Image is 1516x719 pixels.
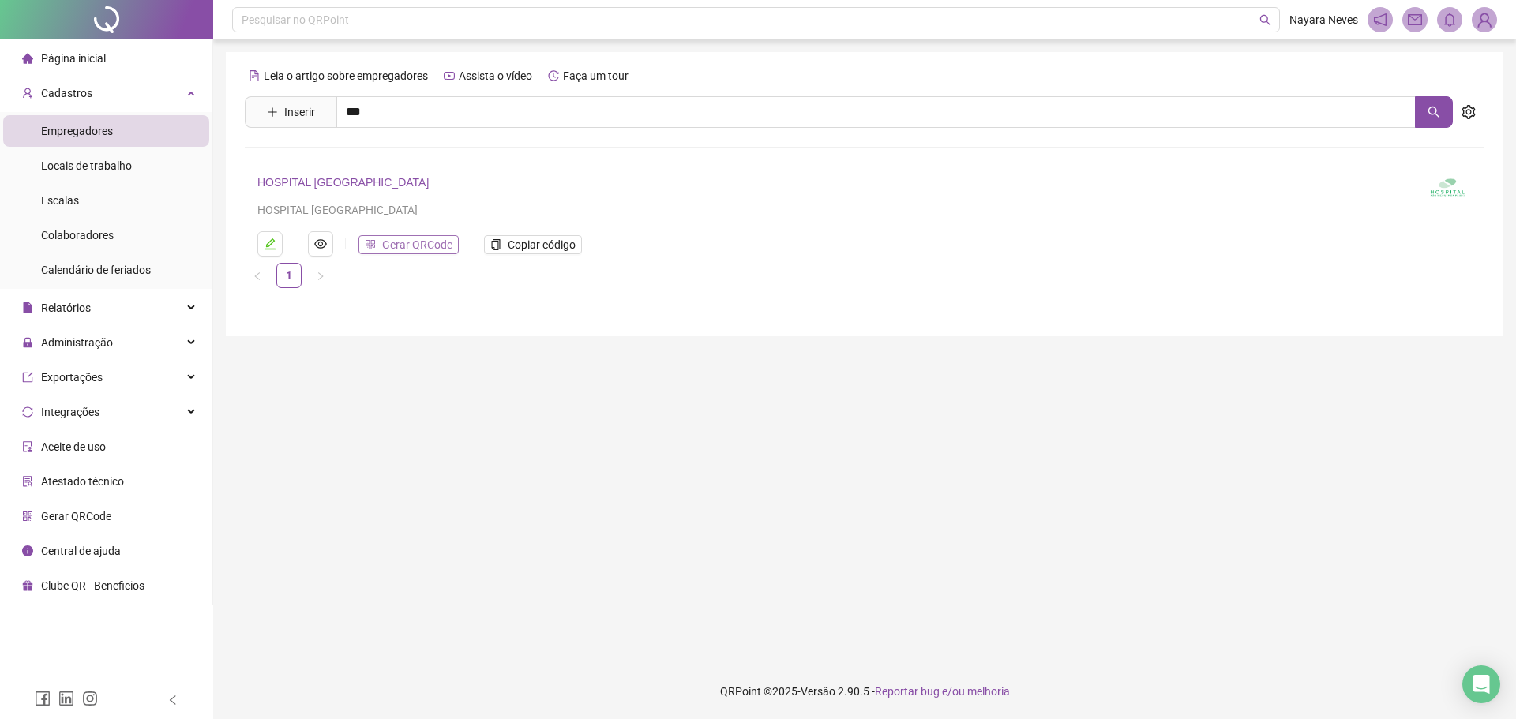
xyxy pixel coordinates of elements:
[22,53,33,64] span: home
[35,691,51,706] span: facebook
[41,406,99,418] span: Integrações
[1289,11,1358,28] span: Nayara Neves
[213,664,1516,719] footer: QRPoint © 2025 - 2.90.5 -
[1408,13,1422,27] span: mail
[41,440,106,453] span: Aceite de uso
[459,69,532,82] span: Assista o vídeo
[41,159,132,172] span: Locais de trabalho
[1462,665,1500,703] div: Open Intercom Messenger
[1462,105,1476,119] span: setting
[358,235,459,254] button: Gerar QRCode
[249,70,260,81] span: file-text
[254,99,328,125] button: Inserir
[41,475,124,488] span: Atestado técnico
[245,263,270,288] button: left
[314,238,327,250] span: eye
[267,107,278,118] span: plus
[245,263,270,288] li: Página anterior
[1428,106,1440,118] span: search
[41,510,111,522] span: Gerar QRCode
[365,239,376,250] span: qrcode
[253,271,262,281] span: left
[284,103,315,121] span: Inserir
[308,263,333,288] button: right
[22,545,33,556] span: info-circle
[484,235,582,254] button: Copiar código
[41,52,106,65] span: Página inicial
[22,88,33,99] span: user-add
[22,511,33,522] span: qrcode
[41,194,79,207] span: Escalas
[382,236,452,253] span: Gerar QRCode
[264,238,276,250] span: edit
[41,264,151,276] span: Calendário de feriados
[801,685,835,698] span: Versão
[58,691,74,706] span: linkedin
[41,336,113,349] span: Administração
[308,263,333,288] li: Próxima página
[264,69,428,82] span: Leia o artigo sobre empregadores
[1424,173,1472,204] img: logo
[22,580,33,591] span: gift
[41,125,113,137] span: Empregadores
[875,685,1010,698] span: Reportar bug e/ou melhoria
[41,229,114,242] span: Colaboradores
[41,579,144,592] span: Clube QR - Beneficios
[41,371,103,384] span: Exportações
[563,69,629,82] span: Faça um tour
[1259,14,1271,26] span: search
[41,545,121,557] span: Central de ajuda
[508,236,576,253] span: Copiar código
[22,441,33,452] span: audit
[548,70,559,81] span: history
[1373,13,1387,27] span: notification
[257,176,429,189] a: HOSPITAL [GEOGRAPHIC_DATA]
[276,263,302,288] li: 1
[316,271,325,281] span: right
[277,264,301,287] a: 1
[82,691,98,706] span: instagram
[22,302,33,313] span: file
[22,476,33,487] span: solution
[1443,13,1457,27] span: bell
[22,372,33,383] span: export
[1473,8,1496,32] img: 70989
[41,301,91,314] span: Relatórios
[444,70,455,81] span: youtube
[167,695,178,706] span: left
[22,337,33,348] span: lock
[257,201,1405,219] div: HOSPITAL [GEOGRAPHIC_DATA]
[490,239,501,250] span: copy
[22,406,33,418] span: sync
[41,87,92,99] span: Cadastros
